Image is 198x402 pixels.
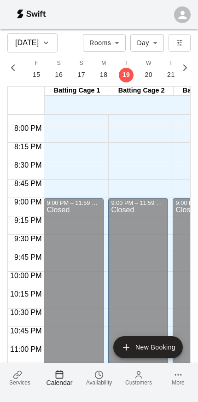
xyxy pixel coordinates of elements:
span: S [79,59,83,68]
span: 9:30 PM [12,235,44,243]
a: Calendar [40,363,79,393]
span: 10:30 PM [8,309,44,316]
button: M18 [93,56,115,82]
span: 10:15 PM [8,290,44,298]
button: W20 [137,56,160,82]
span: 8:00 PM [12,124,44,132]
span: Availability [86,379,112,386]
button: S16 [48,56,70,82]
div: 9:00 PM – 11:59 PM [111,199,165,206]
button: F15 [25,56,48,82]
p: 15 [33,70,41,80]
span: 11:00 PM [8,345,44,353]
a: More [158,363,198,393]
span: 9:15 PM [12,216,44,224]
div: 9:00 PM – 11:59 PM [47,199,101,206]
span: T [169,59,173,68]
p: 17 [77,70,85,80]
span: 8:30 PM [12,161,44,169]
span: 9:00 PM [12,198,44,206]
span: More [172,379,184,386]
span: W [146,59,151,68]
p: 16 [55,70,63,80]
span: 10:45 PM [8,327,44,335]
button: S17 [70,56,93,82]
span: Customers [125,379,152,386]
p: 21 [167,70,175,80]
a: Customers [119,363,158,393]
button: [DATE] [7,33,58,52]
button: T19 [115,56,138,82]
span: M [101,59,106,68]
div: Batting Cage 2 [109,87,174,95]
span: T [124,59,128,68]
p: 20 [145,70,152,80]
div: Day [130,34,164,51]
div: Rooms [83,34,126,51]
span: Services [9,379,30,386]
h6: [DATE] [15,36,39,49]
span: 8:15 PM [12,143,44,151]
div: Batting Cage 1 [45,87,109,95]
a: Availability [79,363,119,393]
button: T21 [160,56,182,82]
span: 9:45 PM [12,253,44,261]
p: 18 [100,70,108,80]
span: S [57,59,61,68]
span: 8:45 PM [12,180,44,187]
span: 10:00 PM [8,272,44,280]
span: F [35,59,38,68]
span: Calendar [47,379,73,386]
button: add [113,336,183,358]
p: 19 [122,70,130,80]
